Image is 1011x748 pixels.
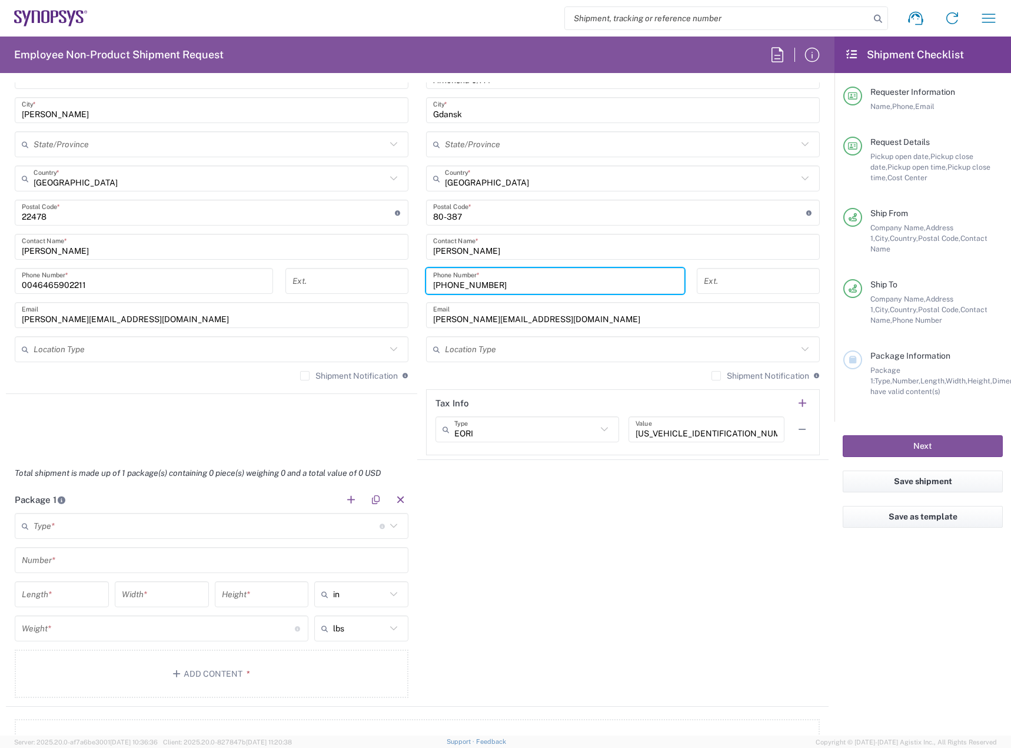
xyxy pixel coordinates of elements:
[892,102,915,111] span: Phone,
[843,506,1003,528] button: Save as template
[918,305,960,314] span: Postal Code,
[874,376,892,385] span: Type,
[845,48,964,62] h2: Shipment Checklist
[870,280,897,289] span: Ship To
[890,305,918,314] span: Country,
[15,650,408,698] button: Add Content*
[565,7,870,29] input: Shipment, tracking or reference number
[843,435,1003,457] button: Next
[163,739,292,746] span: Client: 2025.20.0-827847b
[870,208,908,218] span: Ship From
[300,371,398,380] label: Shipment Notification
[892,376,920,385] span: Number,
[6,468,390,478] em: Total shipment is made up of 1 package(s) containing 0 piece(s) weighing 0 and a total value of 0...
[967,376,992,385] span: Height,
[870,102,892,111] span: Name,
[816,737,997,747] span: Copyright © [DATE]-[DATE] Agistix Inc., All Rights Reserved
[14,48,224,62] h2: Employee Non-Product Shipment Request
[870,87,955,97] span: Requester Information
[875,305,890,314] span: City,
[14,739,158,746] span: Server: 2025.20.0-af7a6be3001
[870,294,926,303] span: Company Name,
[915,102,934,111] span: Email
[476,738,506,745] a: Feedback
[15,494,66,506] h2: Package 1
[918,234,960,243] span: Postal Code,
[711,371,809,380] label: Shipment Notification
[946,376,967,385] span: Width,
[870,366,900,385] span: Package 1:
[920,376,946,385] span: Length,
[870,137,930,147] span: Request Details
[870,351,950,360] span: Package Information
[890,234,918,243] span: Country,
[447,738,476,745] a: Support
[110,739,158,746] span: [DATE] 10:36:36
[875,234,890,243] span: City,
[870,152,930,161] span: Pickup open date,
[246,739,292,746] span: [DATE] 11:20:38
[887,173,927,182] span: Cost Center
[870,223,926,232] span: Company Name,
[435,398,469,409] h2: Tax Info
[887,163,947,171] span: Pickup open time,
[892,316,942,325] span: Phone Number
[843,471,1003,492] button: Save shipment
